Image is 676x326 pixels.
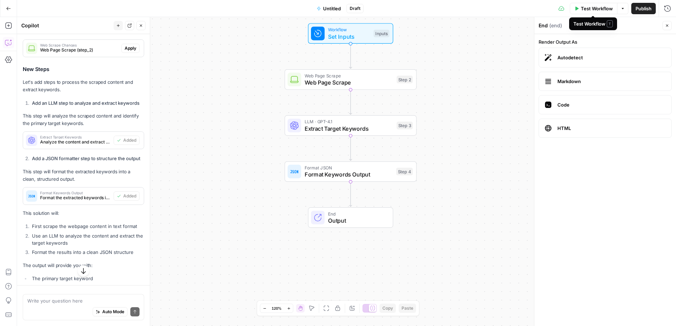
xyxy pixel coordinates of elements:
[305,78,393,87] span: Web Page Scrape
[285,207,417,228] div: EndOutput
[93,307,127,316] button: Auto Mode
[631,3,656,14] button: Publish
[23,65,144,74] h3: New Steps
[557,78,666,85] span: Markdown
[349,182,352,207] g: Edge from step_4 to end
[40,47,119,53] span: Web Page Scrape (step_2)
[30,249,144,256] li: Format the results into a clean JSON structure
[328,210,386,217] span: End
[349,44,352,69] g: Edge from start to step_2
[23,78,144,93] p: Let's add steps to process the scraped content and extract keywords.
[607,20,613,27] span: T
[305,118,393,125] span: LLM · GPT-4.1
[305,164,393,171] span: Format JSON
[285,23,417,44] div: WorkflowSet InputsInputs
[272,305,282,311] span: 120%
[40,195,111,201] span: Format the extracted keywords into a structured output
[102,309,124,315] span: Auto Mode
[23,210,144,217] p: This solution will:
[350,5,360,12] span: Draft
[30,284,144,291] li: Secondary supporting keywords
[581,5,613,12] span: Test Workflow
[23,112,144,127] p: This step will analyze the scraped content and identify the primary target keywords.
[40,191,111,195] span: Format Keywords Output
[30,275,144,282] li: The primary target keyword
[539,22,660,29] div: End
[305,72,393,79] span: Web Page Scrape
[40,135,111,139] span: Extract Target Keywords
[285,69,417,90] div: Web Page ScrapeWeb Page ScrapeStep 2
[397,76,413,83] div: Step 2
[23,168,144,183] p: This step will format the extracted keywords into a clean, structured output.
[323,5,341,12] span: Untitled
[570,3,617,14] button: Test Workflow
[382,305,393,311] span: Copy
[374,29,389,37] div: Inputs
[636,5,652,12] span: Publish
[40,139,111,145] span: Analyze the content and extract target keywords
[123,193,136,199] span: Added
[557,125,666,132] span: HTML
[396,168,413,175] div: Step 4
[32,156,140,161] strong: Add a JSON formatter step to structure the output
[349,90,352,115] g: Edge from step_2 to step_3
[114,191,140,201] button: Added
[312,3,345,14] button: Untitled
[397,122,413,130] div: Step 3
[285,115,417,136] div: LLM · GPT-4.1Extract Target KeywordsStep 3
[114,136,140,145] button: Added
[349,136,352,161] g: Edge from step_3 to step_4
[328,216,386,225] span: Output
[573,20,613,27] div: Test Workflow
[305,170,393,179] span: Format Keywords Output
[30,232,144,246] li: Use an LLM to analyze the content and extract the target keywords
[402,305,413,311] span: Paste
[557,101,666,108] span: Code
[328,32,370,41] span: Set Inputs
[539,38,672,45] label: Render Output As
[23,262,144,269] p: The output will provide you with:
[557,54,666,61] span: Autodetect
[285,161,417,182] div: Format JSONFormat Keywords OutputStep 4
[399,304,416,313] button: Paste
[125,45,136,51] span: Apply
[21,22,111,29] div: Copilot
[32,100,140,106] strong: Add an LLM step to analyze and extract keywords
[40,43,119,47] span: Web Scrape Changes
[305,124,393,133] span: Extract Target Keywords
[549,22,562,29] span: ( end )
[30,223,144,230] li: First scrape the webpage content in text format
[123,137,136,143] span: Added
[380,304,396,313] button: Copy
[121,44,140,53] button: Apply
[328,26,370,33] span: Workflow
